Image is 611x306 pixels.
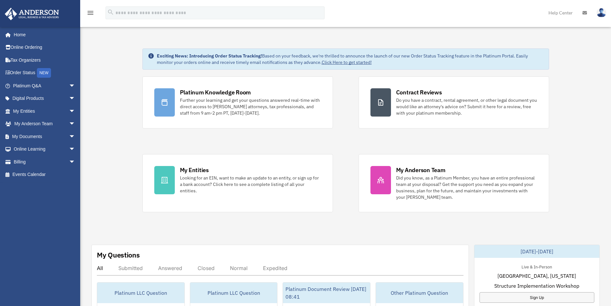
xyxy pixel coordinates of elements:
[396,175,537,200] div: Did you know, as a Platinum Member, you have an entire professional team at your disposal? Get th...
[322,59,372,65] a: Click Here to get started!
[158,265,182,271] div: Answered
[359,76,549,128] a: Contract Reviews Do you have a contract, rental agreement, or other legal document you would like...
[396,97,537,116] div: Do you have a contract, rental agreement, or other legal document you would like an attorney's ad...
[180,175,321,194] div: Looking for an EIN, want to make an update to an entity, or sign up for a bank account? Click her...
[97,265,103,271] div: All
[4,41,85,54] a: Online Ordering
[69,105,82,118] span: arrow_drop_down
[69,118,82,131] span: arrow_drop_down
[4,118,85,130] a: My Anderson Teamarrow_drop_down
[69,155,82,169] span: arrow_drop_down
[69,79,82,92] span: arrow_drop_down
[376,283,463,303] div: Other Platinum Question
[180,88,251,96] div: Platinum Knowledge Room
[4,168,85,181] a: Events Calendar
[474,245,599,258] div: [DATE]-[DATE]
[69,143,82,156] span: arrow_drop_down
[97,283,184,303] div: Platinum LLC Question
[4,66,85,80] a: Order StatusNEW
[142,76,333,128] a: Platinum Knowledge Room Further your learning and get your questions answered real-time with dire...
[180,97,321,116] div: Further your learning and get your questions answered real-time with direct access to [PERSON_NAM...
[87,9,94,17] i: menu
[359,154,549,212] a: My Anderson Team Did you know, as a Platinum Member, you have an entire professional team at your...
[497,272,576,280] span: [GEOGRAPHIC_DATA], [US_STATE]
[4,79,85,92] a: Platinum Q&Aarrow_drop_down
[396,166,446,174] div: My Anderson Team
[230,265,248,271] div: Normal
[516,263,557,270] div: Live & In-Person
[118,265,143,271] div: Submitted
[4,143,85,156] a: Online Learningarrow_drop_down
[4,28,82,41] a: Home
[4,105,85,118] a: My Entitiesarrow_drop_down
[180,166,209,174] div: My Entities
[263,265,287,271] div: Expedited
[157,53,262,59] strong: Exciting News: Introducing Order Status Tracking!
[190,283,277,303] div: Platinum LLC Question
[479,292,594,303] a: Sign Up
[4,155,85,168] a: Billingarrow_drop_down
[4,130,85,143] a: My Documentsarrow_drop_down
[37,68,51,78] div: NEW
[597,8,606,17] img: User Pic
[142,154,333,212] a: My Entities Looking for an EIN, want to make an update to an entity, or sign up for a bank accoun...
[198,265,215,271] div: Closed
[87,11,94,17] a: menu
[396,88,442,96] div: Contract Reviews
[157,53,544,66] div: Based on your feedback, we're thrilled to announce the launch of our new Order Status Tracking fe...
[4,92,85,105] a: Digital Productsarrow_drop_down
[4,54,85,66] a: Tax Organizers
[107,9,114,16] i: search
[69,130,82,143] span: arrow_drop_down
[494,282,579,290] span: Structure Implementation Workshop
[97,250,140,260] div: My Questions
[69,92,82,105] span: arrow_drop_down
[3,8,61,20] img: Anderson Advisors Platinum Portal
[283,283,370,303] div: Platinum Document Review [DATE] 08:41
